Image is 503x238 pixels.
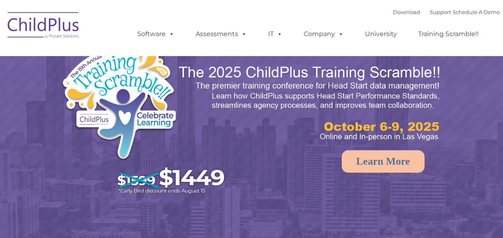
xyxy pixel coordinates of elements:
a: Software [129,26,182,42]
a: Schedule A Demo [453,9,500,15]
a: University [357,26,405,42]
font: | [393,9,500,15]
a: IT [260,26,291,42]
img: ChildPlus by Procare Solutions [4,6,84,46]
a: Assessments [188,26,255,42]
a: Training Scramble!! [410,26,487,42]
a: Download [393,9,420,15]
a: Company [296,26,352,42]
a: Support [430,9,451,15]
a: Learn More [342,150,425,173]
